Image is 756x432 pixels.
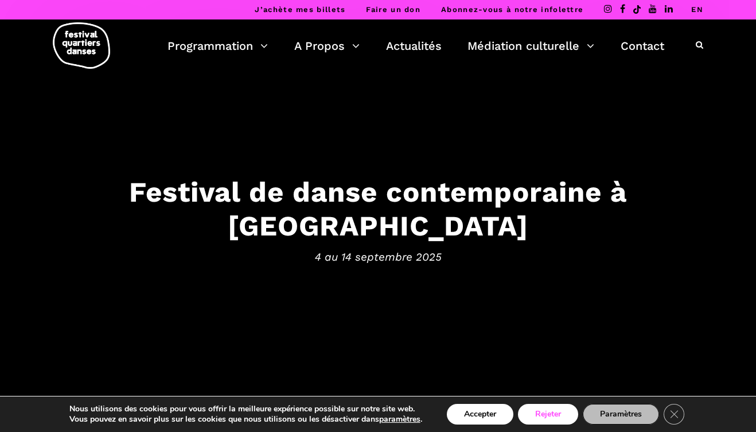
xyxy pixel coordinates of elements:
a: Actualités [386,36,442,56]
a: A Propos [294,36,360,56]
a: Programmation [167,36,268,56]
a: Abonnez-vous à notre infolettre [441,5,583,14]
span: 4 au 14 septembre 2025 [22,248,734,265]
p: Vous pouvez en savoir plus sur les cookies que nous utilisons ou les désactiver dans . [69,414,422,425]
button: Paramètres [583,404,659,425]
a: Faire un don [366,5,420,14]
a: J’achète mes billets [255,5,345,14]
a: Médiation culturelle [467,36,594,56]
button: paramètres [379,414,420,425]
a: Contact [621,36,664,56]
img: logo-fqd-med [53,22,110,69]
button: Rejeter [518,404,578,425]
h3: Festival de danse contemporaine à [GEOGRAPHIC_DATA] [22,175,734,243]
button: Close GDPR Cookie Banner [664,404,684,425]
p: Nous utilisons des cookies pour vous offrir la meilleure expérience possible sur notre site web. [69,404,422,414]
a: EN [691,5,703,14]
button: Accepter [447,404,513,425]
